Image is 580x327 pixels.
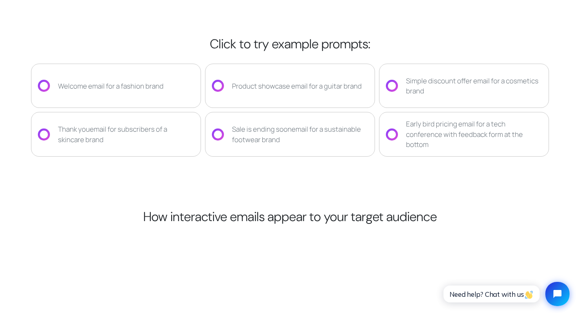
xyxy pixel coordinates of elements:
div: Product showcase email for a guitar brand [232,81,362,91]
div: Sale is ending soon email for a sustainable footwear brand [232,124,368,145]
h2: Click to try example prompts: [29,36,551,52]
div: Early bird pricing email for a tech conference with feedback form at the bottom [406,119,542,150]
div: Simple discount offer email for a cosmetics brand [406,76,542,96]
div: Welcome email for a fashion brand [58,81,164,91]
iframe: Tidio Chat [436,275,576,313]
div: Thank you email for subscribers of a skincare brand [58,124,194,145]
h2: How interactive emails appear to your target audience [29,169,551,244]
